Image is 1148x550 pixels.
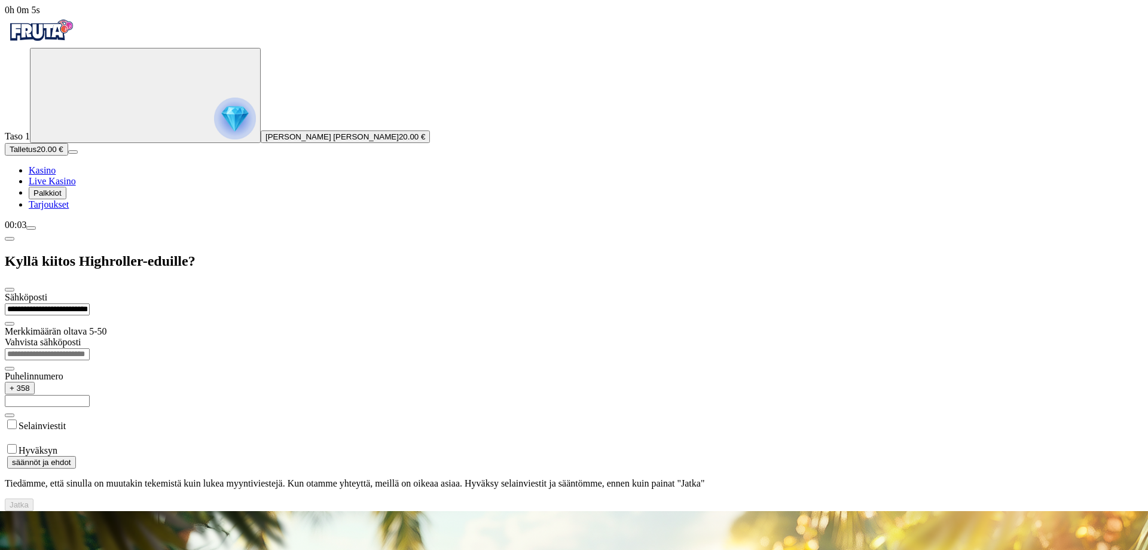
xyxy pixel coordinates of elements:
[5,16,77,45] img: Fruta
[5,143,68,156] button: Talletusplus icon20.00 €
[5,220,26,230] span: 00:03
[5,499,33,511] button: Jatka
[5,322,14,326] button: eye icon
[29,165,56,175] a: diamond iconKasino
[10,145,36,154] span: Talletus
[5,478,1143,489] p: Tiedämme, että sinulla on muutakin tekemistä kuin lukea myyntiviestejä. Kun otamme yhteyttä, meil...
[29,187,66,199] button: reward iconPalkkiot
[19,421,66,431] label: Selainviestit
[5,367,14,370] button: eye icon
[19,445,57,455] label: Hyväksyn
[214,98,256,139] img: reward progress
[29,165,56,175] span: Kasino
[5,16,1143,210] nav: Primary
[261,130,430,143] button: [PERSON_NAME] [PERSON_NAME]20.00 €
[68,150,78,154] button: menu
[26,226,36,230] button: menu
[29,176,76,186] span: Live Kasino
[5,237,14,241] button: chevron-left icon
[5,382,35,394] button: + 358chevron-down icon
[36,145,63,154] span: 20.00 €
[5,288,14,291] button: close
[29,176,76,186] a: poker-chip iconLive Kasino
[5,5,40,15] span: user session time
[265,132,399,141] span: [PERSON_NAME] [PERSON_NAME]
[5,131,30,141] span: Taso 1
[7,456,76,469] button: säännöt ja ehdot
[5,337,81,347] label: Vahvista sähköposti
[5,292,47,302] label: Sähköposti
[5,326,107,336] span: Merkkimäärän oltava 5-50
[5,371,63,381] label: Puhelinnumero
[5,253,1143,269] h2: Kyllä kiitos Highroller-eduille?
[29,199,69,209] a: gift-inverted iconTarjoukset
[29,199,69,209] span: Tarjoukset
[30,48,261,143] button: reward progress
[399,132,425,141] span: 20.00 €
[5,414,14,417] button: eye icon
[10,500,29,509] span: Jatka
[5,37,77,47] a: Fruta
[33,189,62,197] span: Palkkiot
